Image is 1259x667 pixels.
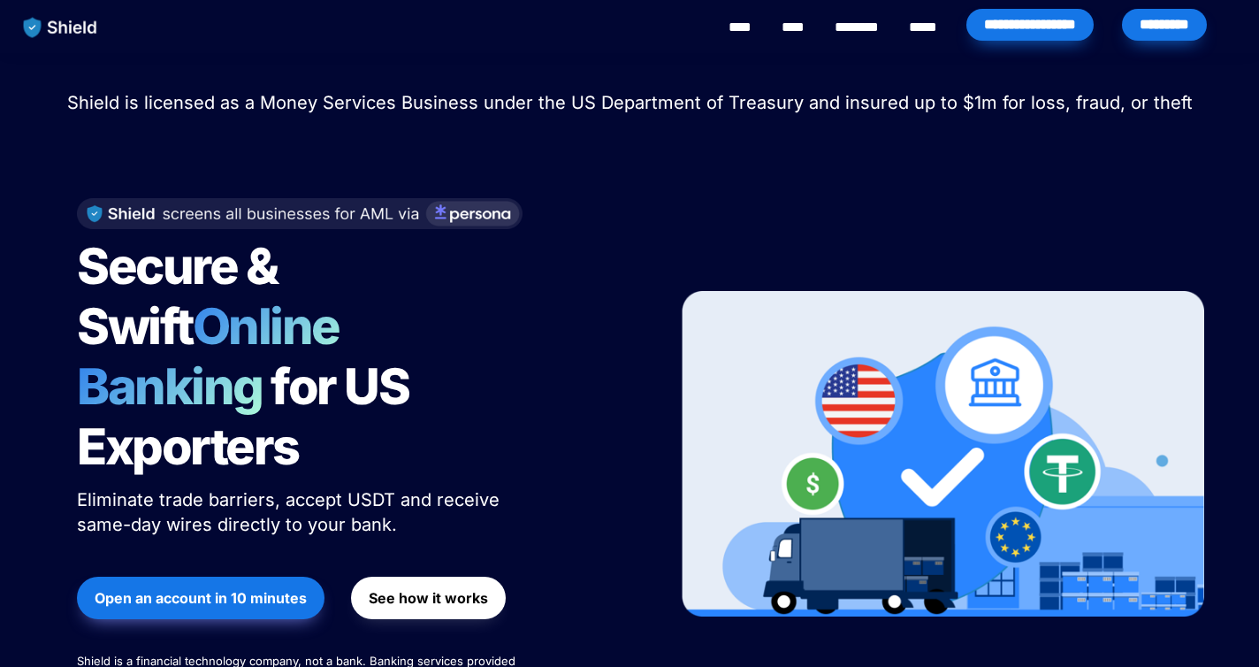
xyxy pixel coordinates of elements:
[351,577,506,619] button: See how it works
[77,236,286,356] span: Secure & Swift
[95,589,307,607] strong: Open an account in 10 minutes
[77,577,324,619] button: Open an account in 10 minutes
[77,296,357,417] span: Online Banking
[77,489,505,535] span: Eliminate trade barriers, accept USDT and receive same-day wires directly to your bank.
[369,589,488,607] strong: See how it works
[77,568,324,628] a: Open an account in 10 minutes
[67,92,1193,113] span: Shield is licensed as a Money Services Business under the US Department of Treasury and insured u...
[351,568,506,628] a: See how it works
[15,9,106,46] img: website logo
[77,356,417,477] span: for US Exporters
